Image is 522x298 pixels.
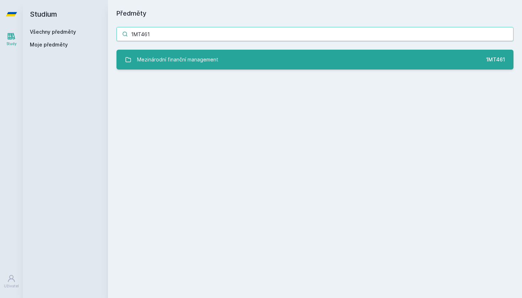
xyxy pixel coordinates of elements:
[486,56,505,63] div: 1MT461
[137,53,218,67] div: Mezinárodní finanční management
[30,29,76,35] a: Všechny předměty
[1,28,21,50] a: Study
[4,283,19,289] div: Uživatel
[116,50,513,70] a: Mezinárodní finanční management 1MT461
[116,27,513,41] input: Název nebo ident předmětu…
[116,9,513,18] h1: Předměty
[30,41,68,48] span: Moje předměty
[1,271,21,292] a: Uživatel
[6,41,17,46] div: Study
